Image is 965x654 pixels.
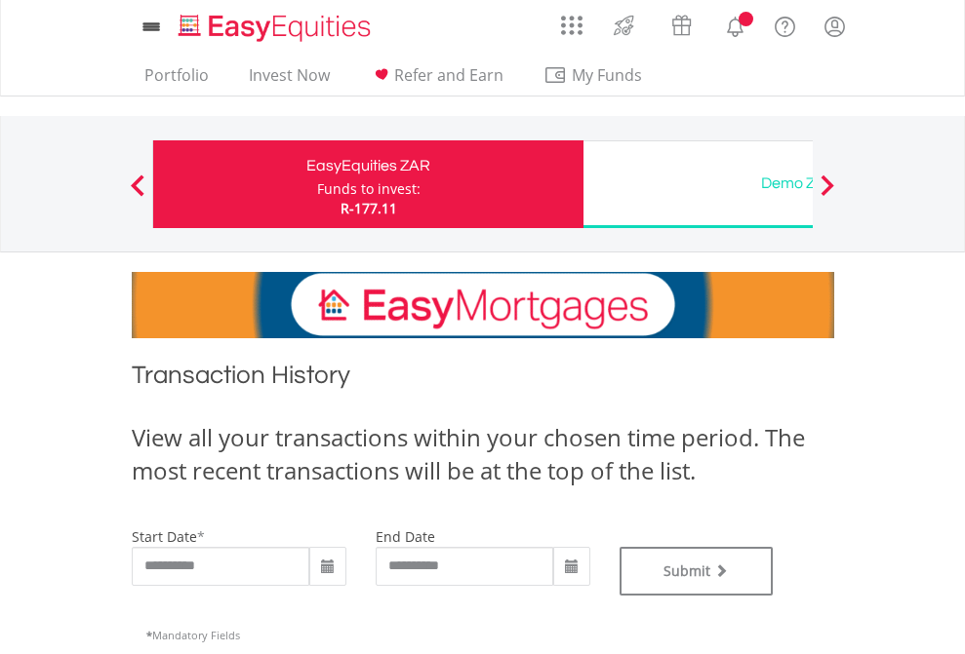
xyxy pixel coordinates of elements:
label: start date [132,527,197,546]
img: grid-menu-icon.svg [561,15,583,36]
a: Invest Now [241,65,338,96]
div: EasyEquities ZAR [165,152,572,179]
button: Submit [620,547,774,596]
div: Funds to invest: [317,179,421,199]
label: end date [376,527,435,546]
span: Mandatory Fields [146,628,240,642]
img: EasyMortage Promotion Banner [132,272,834,338]
img: EasyEquities_Logo.png [175,12,379,44]
a: Home page [171,5,379,44]
span: R-177.11 [341,199,397,217]
a: My Profile [810,5,860,48]
button: Next [808,184,847,204]
img: vouchers-v2.svg [665,10,698,41]
span: Refer and Earn [394,64,503,86]
a: Notifications [710,5,760,44]
a: FAQ's and Support [760,5,810,44]
div: View all your transactions within your chosen time period. The most recent transactions will be a... [132,421,834,488]
a: AppsGrid [548,5,595,36]
span: My Funds [543,62,671,88]
a: Vouchers [653,5,710,41]
a: Portfolio [137,65,217,96]
h1: Transaction History [132,358,834,402]
img: thrive-v2.svg [608,10,640,41]
button: Previous [118,184,157,204]
a: Refer and Earn [362,65,511,96]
